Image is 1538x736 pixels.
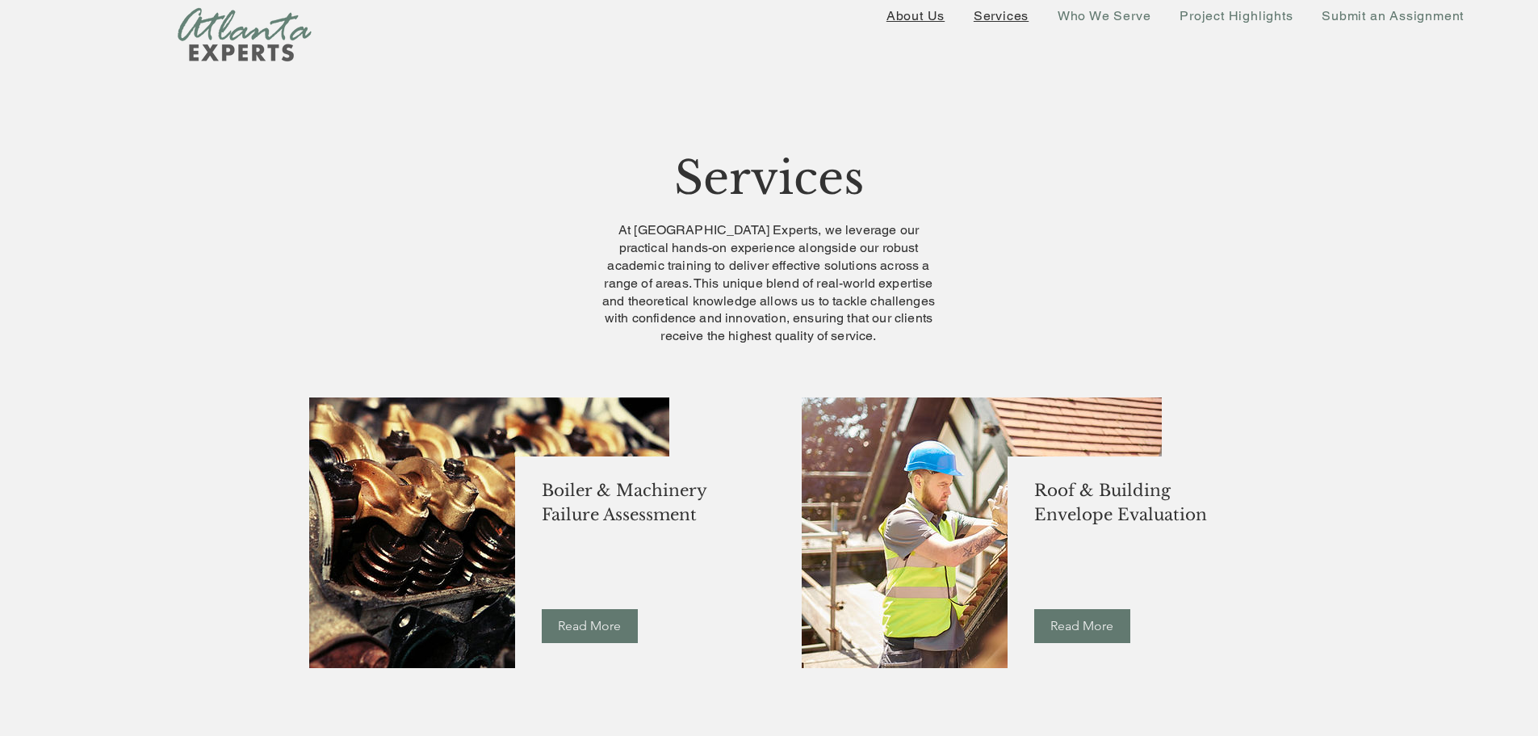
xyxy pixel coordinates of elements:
span: Roof & Building Envelope Evaluation [1034,481,1207,524]
span: Read More [558,617,621,635]
a: Read More [1034,609,1130,643]
img: New Logo Transparent Background_edited.png [178,7,312,62]
span: Project Highlights [1180,8,1293,23]
span: About Us [886,8,945,23]
span: At [GEOGRAPHIC_DATA] Experts, we leverage our practical hands-on experience alongside our robust ... [602,222,935,343]
span: Boiler & Machinery Failure Assessment [542,481,706,524]
span: Services [674,150,864,206]
span: Services [974,8,1029,23]
span: Submit an Assignment [1322,8,1464,23]
span: Who We Serve [1058,8,1151,23]
span: Read More [1050,617,1113,635]
a: Read More [542,609,638,643]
